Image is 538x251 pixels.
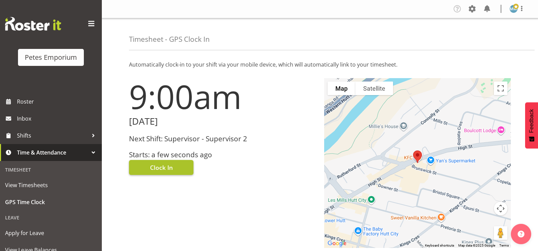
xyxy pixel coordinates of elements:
button: Map camera controls [494,202,507,215]
span: View Timesheets [5,180,97,190]
span: Inbox [17,113,98,124]
button: Feedback - Show survey [525,102,538,148]
img: Rosterit website logo [5,17,61,31]
span: Clock In [150,163,173,172]
button: Keyboard shortcuts [425,243,454,248]
button: Clock In [129,160,193,175]
a: GPS Time Clock [2,194,100,211]
h4: Timesheet - GPS Clock In [129,35,210,43]
img: Google [326,239,348,248]
button: Show street map [328,82,355,95]
img: mandy-mosley3858.jpg [509,5,518,13]
img: help-xxl-2.png [518,231,524,237]
a: Open this area in Google Maps (opens a new window) [326,239,348,248]
p: Automatically clock-in to your shift via your mobile device, which will automatically link to you... [129,60,511,69]
a: Apply for Leave [2,225,100,241]
div: Timesheet [2,163,100,177]
a: View Timesheets [2,177,100,194]
button: Show satellite imagery [355,82,393,95]
div: Petes Emporium [25,52,77,62]
span: GPS Time Clock [5,197,97,207]
span: Shifts [17,130,88,141]
a: Terms (opens in new tab) [499,244,509,247]
h3: Starts: a few seconds ago [129,151,316,159]
span: Time & Attendance [17,147,88,158]
span: Apply for Leave [5,228,97,238]
h1: 9:00am [129,78,316,115]
span: Roster [17,96,98,107]
h2: [DATE] [129,116,316,127]
button: Drag Pegman onto the map to open Street View [494,226,507,240]
span: Map data ©2025 Google [458,244,495,247]
button: Toggle fullscreen view [494,82,507,95]
h3: Next Shift: Supervisor - Supervisor 2 [129,135,316,143]
div: Leave [2,211,100,225]
span: Feedback [528,109,535,133]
